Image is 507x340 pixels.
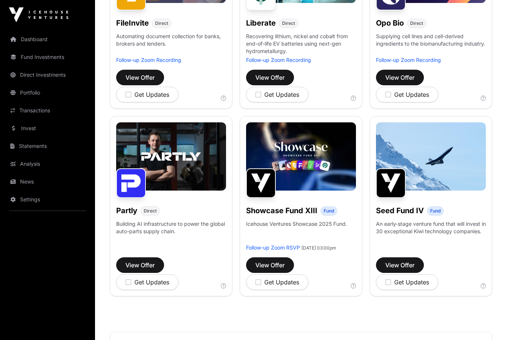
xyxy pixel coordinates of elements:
span: [DATE] 03:00pm [301,245,336,251]
span: Direct [282,20,295,26]
span: Fund [430,208,441,214]
span: Fund [324,208,334,214]
img: Showcase Fund XIII [246,168,276,198]
a: Follow-up Zoom Recording [246,57,311,63]
p: Automating document collection for banks, brokers and lenders. [116,33,226,56]
h1: Partly [116,205,137,216]
img: Partly [116,168,146,198]
div: Get Updates [125,278,169,287]
a: Transactions [6,102,89,119]
a: Follow-up Zoom Recording [376,57,441,63]
span: View Offer [385,73,415,82]
span: View Offer [255,73,285,82]
p: An early-stage venture fund that will invest in 30 exceptional Kiwi technology companies. [376,220,486,235]
p: Icehouse Ventures Showcase 2025 Fund. [246,220,347,228]
a: News [6,174,89,190]
img: Icehouse Ventures Logo [9,7,68,22]
h1: Seed Fund IV [376,205,424,216]
img: Seed Fund IV [376,168,406,198]
button: View Offer [116,70,164,85]
span: View Offer [255,261,285,270]
a: Dashboard [6,31,89,47]
h1: Showcase Fund XIII [246,205,317,216]
p: Supplying cell lines and cell-derived ingredients to the biomanufacturing industry. [376,33,486,47]
a: Settings [6,191,89,208]
button: Get Updates [376,274,438,290]
p: Building AI infrastructure to power the global auto-parts supply chain. [116,220,226,244]
a: Statements [6,138,89,154]
div: Get Updates [255,278,299,287]
p: Recovering lithium, nickel and cobalt from end-of-life EV batteries using next-gen hydrometallurgy. [246,33,356,56]
a: Follow-up Zoom Recording [116,57,181,63]
span: Direct [410,20,423,26]
button: Get Updates [246,274,308,290]
span: View Offer [125,73,155,82]
div: Get Updates [385,278,429,287]
button: Get Updates [376,87,438,102]
span: Direct [155,20,168,26]
button: View Offer [246,257,294,273]
iframe: Chat Widget [470,304,507,340]
div: Get Updates [385,90,429,99]
a: Analysis [6,156,89,172]
span: Direct [144,208,157,214]
a: Fund Investments [6,49,89,65]
span: View Offer [125,261,155,270]
a: Portfolio [6,85,89,101]
button: View Offer [376,70,424,85]
h1: Opo Bio [376,18,404,28]
h1: FileInvite [116,18,149,28]
button: View Offer [376,257,424,273]
button: Get Updates [116,274,179,290]
button: Get Updates [246,87,308,102]
img: image-1600x800.jpg [376,122,486,191]
button: Get Updates [116,87,179,102]
span: View Offer [385,261,415,270]
img: Partly-Banner.jpg [116,122,226,191]
a: Invest [6,120,89,136]
img: Showcase-Fund-Banner-1.jpg [246,122,356,191]
h1: Liberate [246,18,276,28]
div: Get Updates [125,90,169,99]
a: Follow-up Zoom RSVP [246,244,300,251]
div: Get Updates [255,90,299,99]
a: Direct Investments [6,67,89,83]
button: View Offer [116,257,164,273]
button: View Offer [246,70,294,85]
